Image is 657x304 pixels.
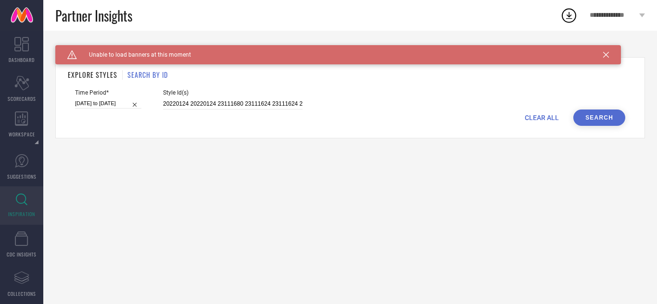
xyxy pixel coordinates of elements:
[68,70,117,80] h1: EXPLORE STYLES
[8,95,36,102] span: SCORECARDS
[7,251,37,258] span: CDC INSIGHTS
[75,89,141,96] span: Time Period*
[127,70,168,80] h1: SEARCH BY ID
[75,98,141,109] input: Select time period
[163,89,303,96] span: Style Id(s)
[525,114,559,122] span: CLEAR ALL
[163,98,303,109] input: Enter comma separated style ids e.g. 12345, 67890
[9,56,35,63] span: DASHBOARD
[573,109,625,126] button: Search
[8,210,35,218] span: INSPIRATION
[560,7,578,24] div: Open download list
[7,173,37,180] span: SUGGESTIONS
[8,290,36,297] span: COLLECTIONS
[55,45,645,52] div: Back TO Dashboard
[55,6,132,25] span: Partner Insights
[77,51,191,58] span: Unable to load banners at this moment
[9,131,35,138] span: WORKSPACE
